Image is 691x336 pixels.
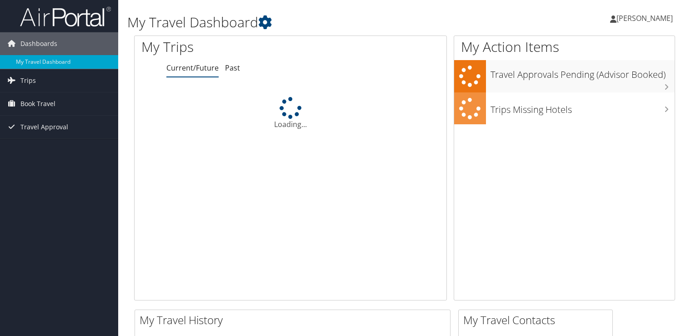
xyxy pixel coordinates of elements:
span: Book Travel [20,92,55,115]
a: Trips Missing Hotels [454,92,675,125]
h2: My Travel History [140,312,450,328]
a: [PERSON_NAME] [610,5,682,32]
a: Current/Future [166,63,219,73]
a: Travel Approvals Pending (Advisor Booked) [454,60,675,92]
h1: My Action Items [454,37,675,56]
h3: Trips Missing Hotels [491,99,675,116]
a: Past [225,63,240,73]
h3: Travel Approvals Pending (Advisor Booked) [491,64,675,81]
h1: My Travel Dashboard [127,13,497,32]
span: Trips [20,69,36,92]
h2: My Travel Contacts [463,312,612,328]
h1: My Trips [141,37,310,56]
img: airportal-logo.png [20,6,111,27]
span: Travel Approval [20,116,68,138]
span: Dashboards [20,32,57,55]
span: [PERSON_NAME] [616,13,673,23]
div: Loading... [135,97,446,130]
